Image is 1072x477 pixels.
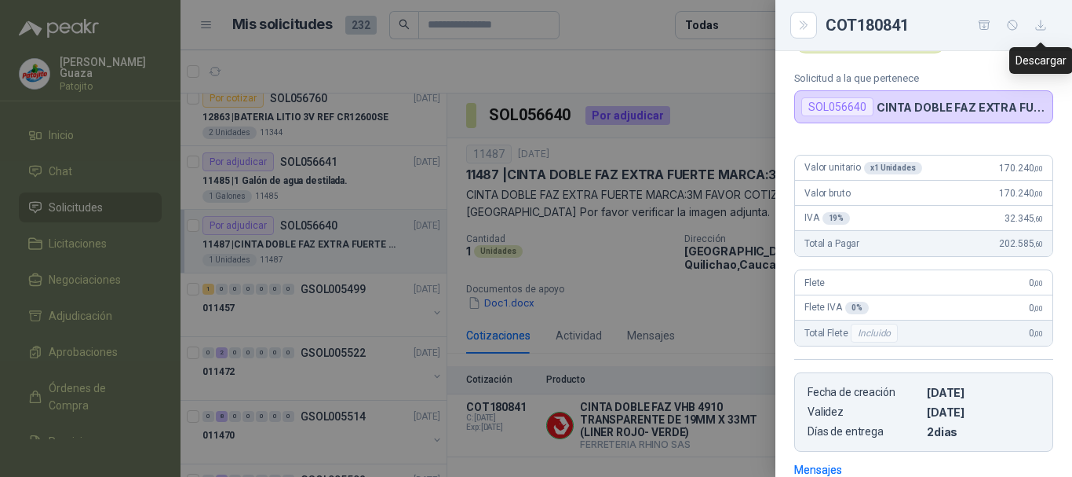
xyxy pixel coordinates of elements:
span: Total a Pagar [804,238,859,249]
span: Flete IVA [804,302,869,314]
span: ,00 [1034,304,1043,313]
p: [DATE] [927,405,1040,419]
div: x 1 Unidades [864,162,922,174]
span: ,60 [1034,215,1043,223]
span: 0 [1029,277,1043,288]
span: 170.240 [999,188,1043,199]
span: Flete [804,277,825,288]
span: Valor bruto [804,188,850,199]
span: Total Flete [804,324,901,343]
div: SOL056640 [801,97,873,116]
p: CINTA DOBLE FAZ EXTRA FUERTE MARCA:3M [877,101,1046,114]
span: ,00 [1034,329,1043,338]
p: Días de entrega [808,425,921,438]
p: Fecha de creación [808,386,921,399]
button: Close [794,16,813,35]
p: 2 dias [927,425,1040,438]
span: 32.345 [1005,213,1043,224]
span: Valor unitario [804,162,922,174]
div: COT180841 [826,13,1053,38]
span: ,00 [1034,164,1043,173]
span: 170.240 [999,163,1043,174]
p: Solicitud a la que pertenece [794,72,1053,84]
div: Incluido [851,324,898,343]
div: 0 % [845,302,869,314]
p: [DATE] [927,386,1040,399]
span: 202.585 [999,238,1043,249]
p: Validez [808,405,921,419]
div: 19 % [822,212,851,225]
span: 0 [1029,328,1043,339]
span: ,00 [1034,189,1043,198]
span: IVA [804,212,850,225]
span: ,60 [1034,240,1043,248]
span: 0 [1029,303,1043,314]
span: ,00 [1034,279,1043,288]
